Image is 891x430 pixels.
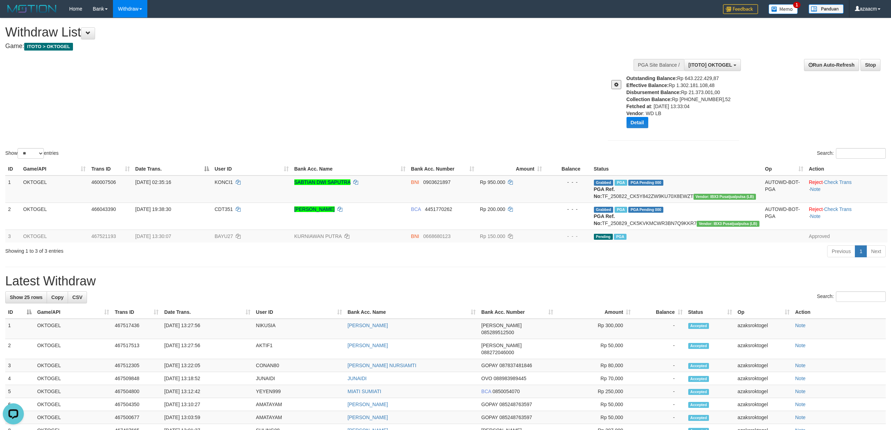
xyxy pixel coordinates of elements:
[411,179,419,185] span: BNI
[5,291,47,303] a: Show 25 rows
[688,376,709,382] span: Accepted
[684,59,741,71] button: [ITOTO] OKTOGEL
[91,233,116,239] span: 467521193
[762,176,806,203] td: AUTOWD-BOT-PGA
[688,363,709,369] span: Accepted
[5,359,34,372] td: 3
[855,245,867,257] a: 1
[634,339,685,359] td: -
[161,411,253,424] td: [DATE] 13:03:59
[481,343,522,348] span: [PERSON_NAME]
[161,319,253,339] td: [DATE] 13:27:56
[215,233,233,239] span: BAYU27
[18,148,44,159] select: Showentries
[5,25,587,39] h1: Withdraw List
[135,206,171,212] span: [DATE] 19:38:30
[634,398,685,411] td: -
[5,230,20,243] td: 3
[827,245,855,257] a: Previous
[20,163,88,176] th: Game/API: activate to sort column ascending
[112,339,161,359] td: 467517513
[806,230,887,243] td: Approved
[723,4,758,14] img: Feedback.jpg
[481,330,514,335] span: Copy 085289512500 to clipboard
[809,179,823,185] a: Reject
[481,402,498,407] span: GOPAY
[112,306,161,319] th: Trans ID: activate to sort column ascending
[292,163,408,176] th: Bank Acc. Name: activate to sort column ascending
[112,359,161,372] td: 467512305
[133,163,212,176] th: Date Trans.: activate to sort column descending
[481,363,498,368] span: GOPAY
[735,372,792,385] td: azaksroktogel
[253,339,345,359] td: AKTIF1
[215,206,233,212] span: CDT351
[627,82,669,88] b: Effective Balance:
[425,206,452,212] span: Copy 4451770262 to clipboard
[594,186,615,199] b: PGA Ref. No:
[634,306,685,319] th: Balance: activate to sort column ascending
[5,319,34,339] td: 1
[556,306,634,319] th: Amount: activate to sort column ascending
[5,203,20,230] td: 2
[481,323,522,328] span: [PERSON_NAME]
[411,206,421,212] span: BCA
[411,233,419,239] span: BNI
[627,75,677,81] b: Outstanding Balance:
[824,206,852,212] a: Check Trans
[348,415,388,420] a: [PERSON_NAME]
[735,398,792,411] td: azaksroktogel
[795,402,806,407] a: Note
[697,221,759,227] span: Vendor URL: https://dashboard.q2checkout.com/secure
[499,415,532,420] span: Copy 085248763597 to clipboard
[161,398,253,411] td: [DATE] 13:10:27
[792,306,886,319] th: Action
[627,97,672,102] b: Collection Balance:
[591,203,762,230] td: TF_250829_CK5KVKMCWR3BN7Q9KKR7
[556,339,634,359] td: Rp 50,000
[480,233,505,239] span: Rp 150.000
[614,234,626,240] span: PGA
[817,148,886,159] label: Search:
[161,385,253,398] td: [DATE] 13:12:42
[91,179,116,185] span: 460007506
[594,180,614,186] span: Grabbed
[253,398,345,411] td: AMATAYAM
[806,203,887,230] td: · ·
[836,148,886,159] input: Search:
[627,111,643,116] b: Vendor
[423,179,451,185] span: Copy 0903621897 to clipboard
[5,372,34,385] td: 4
[5,339,34,359] td: 2
[34,398,112,411] td: OKTOGEL
[20,230,88,243] td: OKTOGEL
[806,176,887,203] td: · ·
[548,179,588,186] div: - - -
[253,359,345,372] td: CONAN80
[634,319,685,339] td: -
[860,59,880,71] a: Stop
[545,163,591,176] th: Balance
[615,180,627,186] span: Marked by azaksroktogel
[348,402,388,407] a: [PERSON_NAME]
[348,323,388,328] a: [PERSON_NAME]
[34,319,112,339] td: OKTOGEL
[481,376,492,381] span: OVO
[68,291,87,303] a: CSV
[5,306,34,319] th: ID: activate to sort column descending
[556,319,634,339] td: Rp 300,000
[548,233,588,240] div: - - -
[5,148,59,159] label: Show entries
[348,363,416,368] a: [PERSON_NAME] NURSIAMTI
[836,291,886,302] input: Search:
[594,207,614,213] span: Grabbed
[112,372,161,385] td: 467509848
[824,179,852,185] a: Check Trans
[735,359,792,372] td: azaksroktogel
[556,411,634,424] td: Rp 50,000
[481,350,514,355] span: Copy 088272046000 to clipboard
[253,319,345,339] td: NIKUSIA
[817,291,886,302] label: Search:
[20,203,88,230] td: OKTOGEL
[634,59,684,71] div: PGA Site Balance /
